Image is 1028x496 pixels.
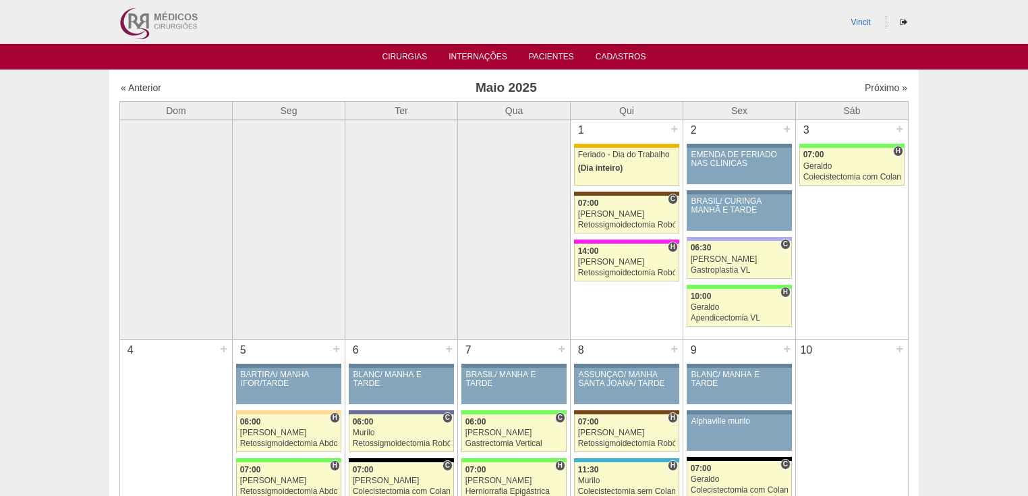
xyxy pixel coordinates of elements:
div: BARTIRA/ MANHÃ IFOR/TARDE [241,370,337,388]
div: Colecistectomia com Colangiografia VL [691,486,789,495]
div: Murilo [578,476,676,485]
a: H 10:00 Geraldo Apendicectomia VL [687,289,792,327]
div: [PERSON_NAME] [240,476,338,485]
span: 07:00 [353,465,374,474]
div: 6 [345,340,366,360]
div: 2 [683,120,704,140]
a: C 07:00 [PERSON_NAME] Retossigmoidectomia Robótica [574,196,679,233]
span: Hospital [668,412,678,423]
div: 9 [683,340,704,360]
div: ASSUNÇÃO/ MANHÃ SANTA JOANA/ TARDE [579,370,675,388]
div: 4 [120,340,141,360]
div: 3 [796,120,817,140]
div: Key: Aviso [574,364,679,368]
div: Alphaville murilo [691,417,788,426]
span: 06:00 [465,417,486,426]
div: Retossigmoidectomia Abdominal VL [240,487,338,496]
a: Feriado - Dia do Trabalho (Dia inteiro) [574,148,679,186]
div: + [894,120,905,138]
span: (Dia inteiro) [578,163,623,173]
th: Sáb [796,101,909,119]
span: Hospital [330,412,340,423]
a: BRASIL/ MANHÃ E TARDE [461,368,567,404]
div: Key: Aviso [236,364,341,368]
span: 07:00 [803,150,824,159]
th: Sex [683,101,796,119]
a: Cirurgias [382,52,428,65]
div: Key: Vila Nova Star [349,410,454,414]
div: Key: Pro Matre [574,240,679,244]
div: Gastrectomia Vertical [465,439,563,448]
a: Internações [449,52,507,65]
div: Colecistectomia com Colangiografia VL [803,173,901,182]
div: Retossigmoidectomia Robótica [353,439,451,448]
span: 07:00 [578,417,599,426]
span: 07:00 [691,464,712,473]
span: 10:00 [691,292,712,301]
div: EMENDA DE FERIADO NAS CLINICAS [691,150,788,168]
div: Key: Brasil [461,410,567,414]
div: [PERSON_NAME] [465,429,563,437]
div: Key: Santa Joana [574,192,679,196]
a: C 06:00 [PERSON_NAME] Gastrectomia Vertical [461,414,567,452]
div: + [894,340,905,358]
a: H 07:00 Geraldo Colecistectomia com Colangiografia VL [799,148,905,186]
div: + [218,340,229,358]
div: Geraldo [691,303,789,312]
div: Key: Aviso [687,364,792,368]
div: + [781,340,793,358]
th: Qua [458,101,571,119]
div: BLANC/ MANHÃ E TARDE [691,370,788,388]
div: Retossigmoidectomia Abdominal VL [240,439,338,448]
h3: Maio 2025 [310,78,703,98]
div: Retossigmoidectomia Robótica [578,221,676,229]
div: Retossigmoidectomia Robótica [578,269,676,277]
span: Consultório [780,459,791,470]
div: 7 [458,340,479,360]
div: Feriado - Dia do Trabalho [578,150,676,159]
div: BRASIL/ CURINGA MANHÃ E TARDE [691,197,788,215]
a: H 07:00 [PERSON_NAME] Retossigmoidectomia Robótica [574,414,679,452]
th: Qui [571,101,683,119]
a: Próximo » [865,82,907,93]
div: + [668,120,680,138]
div: 1 [571,120,592,140]
a: Vincit [851,18,871,27]
a: BLANC/ MANHÃ E TARDE [349,368,454,404]
div: Colecistectomia com Colangiografia VL [353,487,451,496]
span: Consultório [555,412,565,423]
span: Consultório [668,194,678,204]
div: [PERSON_NAME] [578,258,676,267]
div: BRASIL/ MANHÃ E TARDE [466,370,563,388]
div: Murilo [353,429,451,437]
div: Apendicectomia VL [691,314,789,323]
div: Retossigmoidectomia Robótica [578,439,676,448]
a: « Anterior [121,82,161,93]
a: EMENDA DE FERIADO NAS CLINICAS [687,148,792,184]
div: + [331,340,342,358]
div: [PERSON_NAME] [578,210,676,219]
div: Gastroplastia VL [691,266,789,275]
div: Key: Aviso [687,144,792,148]
div: Herniorrafia Epigástrica [465,487,563,496]
i: Sair [900,18,907,26]
div: Colecistectomia sem Colangiografia VL [578,487,676,496]
div: + [668,340,680,358]
span: 07:00 [578,198,599,208]
div: Geraldo [691,475,789,484]
div: Key: Blanc [349,458,454,462]
div: [PERSON_NAME] [465,476,563,485]
div: BLANC/ MANHÃ E TARDE [353,370,450,388]
div: Key: Brasil [799,144,905,148]
div: Key: Bartira [236,410,341,414]
a: C 06:30 [PERSON_NAME] Gastroplastia VL [687,241,792,279]
span: Hospital [555,460,565,471]
a: ASSUNÇÃO/ MANHÃ SANTA JOANA/ TARDE [574,368,679,404]
div: 10 [796,340,817,360]
a: H 14:00 [PERSON_NAME] Retossigmoidectomia Robótica [574,244,679,281]
span: 06:30 [691,243,712,252]
div: Key: Aviso [687,410,792,414]
span: Consultório [442,412,453,423]
div: Key: Christóvão da Gama [687,237,792,241]
div: Key: Aviso [461,364,567,368]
